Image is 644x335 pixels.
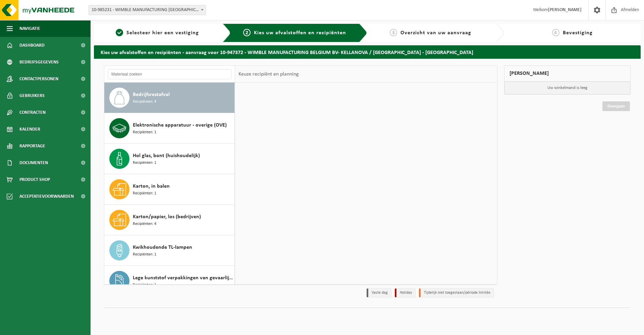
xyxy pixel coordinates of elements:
span: Kies uw afvalstoffen en recipiënten [254,30,346,36]
span: Rapportage [19,138,45,154]
a: 1Selecteer hier een vestiging [97,29,217,37]
span: 10-985231 - WIMBLE MANUFACTURING BELGIUM BV - MECHELEN [89,5,206,15]
div: [PERSON_NAME] [504,65,631,82]
span: 4 [552,29,559,36]
a: Doorgaan [602,101,630,111]
span: Kwikhoudende TL-lampen [133,243,192,251]
span: 1 [116,29,123,36]
span: Gebruikers [19,87,45,104]
span: Product Shop [19,171,50,188]
span: Documenten [19,154,48,171]
span: Contracten [19,104,46,121]
span: Bevestiging [563,30,593,36]
button: Karton/papier, los (bedrijven) Recipiënten: 4 [104,205,235,235]
span: Hol glas, bont (huishoudelijk) [133,152,200,160]
strong: [PERSON_NAME] [548,7,582,12]
span: Recipiënten: 1 [133,190,156,197]
span: Elektronische apparatuur - overige (OVE) [133,121,227,129]
button: Kwikhoudende TL-lampen Recipiënten: 1 [104,235,235,266]
p: Uw winkelmand is leeg [504,82,631,94]
span: Karton, in balen [133,182,170,190]
span: Karton/papier, los (bedrijven) [133,213,201,221]
span: Recipiënten: 1 [133,160,156,166]
span: Contactpersonen [19,70,58,87]
span: Recipiënten: 4 [133,99,156,105]
span: 3 [390,29,397,36]
span: Bedrijfsgegevens [19,54,59,70]
span: Dashboard [19,37,45,54]
span: Recipiënten: 1 [133,251,156,258]
span: Kalender [19,121,40,138]
li: Tijdelijk niet toegestaan/période limitée [419,288,494,297]
input: Materiaal zoeken [108,69,231,79]
button: Elektronische apparatuur - overige (OVE) Recipiënten: 1 [104,113,235,144]
span: Lege kunststof verpakkingen van gevaarlijke stoffen [133,274,233,282]
span: Recipiënten: 1 [133,282,156,288]
button: Karton, in balen Recipiënten: 1 [104,174,235,205]
li: Holiday [395,288,416,297]
span: Acceptatievoorwaarden [19,188,74,205]
span: Bedrijfsrestafval [133,91,170,99]
button: Hol glas, bont (huishoudelijk) Recipiënten: 1 [104,144,235,174]
button: Bedrijfsrestafval Recipiënten: 4 [104,83,235,113]
span: Recipiënten: 4 [133,221,156,227]
h2: Kies uw afvalstoffen en recipiënten - aanvraag voor 10-947372 - WIMBLE MANUFACTURING BELGIUM BV- ... [94,45,641,58]
button: Lege kunststof verpakkingen van gevaarlijke stoffen Recipiënten: 1 [104,266,235,296]
span: Navigatie [19,20,40,37]
span: 2 [243,29,251,36]
li: Vaste dag [367,288,391,297]
div: Keuze recipiënt en planning [235,66,302,83]
span: Overzicht van uw aanvraag [400,30,471,36]
span: Recipiënten: 1 [133,129,156,136]
span: Selecteer hier een vestiging [126,30,199,36]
